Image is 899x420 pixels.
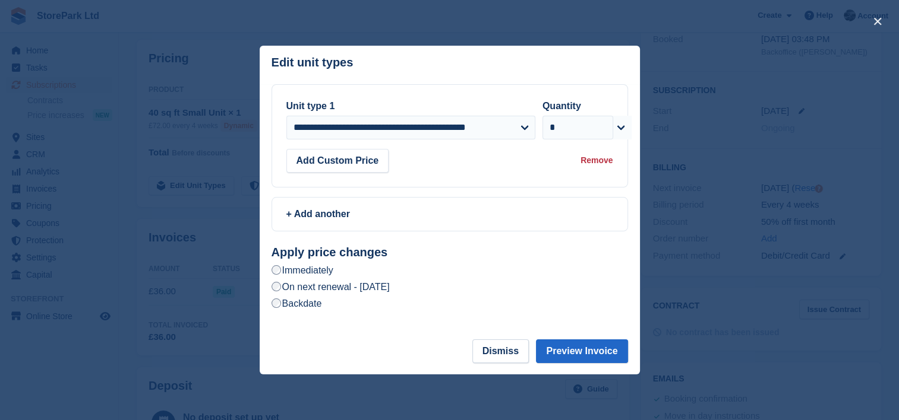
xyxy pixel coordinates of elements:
button: close [868,12,887,31]
label: Quantity [542,101,581,111]
label: Immediately [272,264,333,276]
button: Add Custom Price [286,149,389,173]
button: Preview Invoice [536,339,627,363]
button: Dismiss [472,339,529,363]
label: Backdate [272,297,322,310]
label: Unit type 1 [286,101,335,111]
input: Backdate [272,298,281,308]
div: + Add another [286,207,613,221]
a: + Add another [272,197,628,231]
label: On next renewal - [DATE] [272,281,390,293]
div: Remove [581,154,613,167]
p: Edit unit types [272,56,354,69]
input: Immediately [272,265,281,275]
strong: Apply price changes [272,246,388,259]
input: On next renewal - [DATE] [272,282,281,291]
